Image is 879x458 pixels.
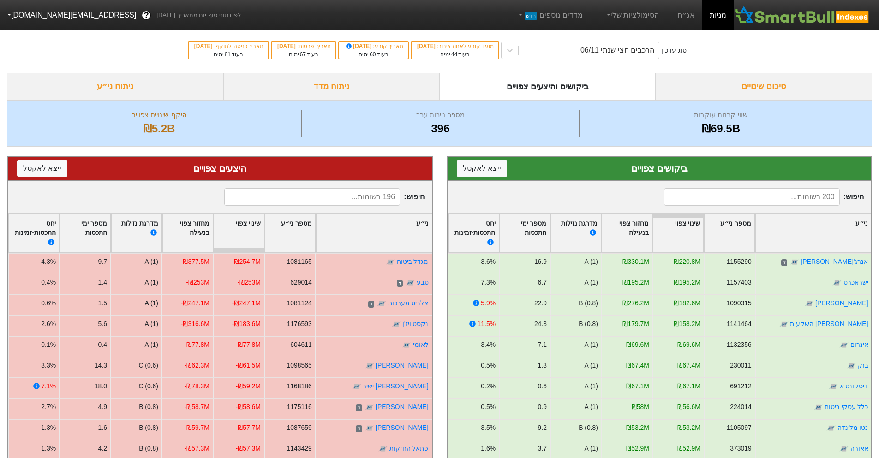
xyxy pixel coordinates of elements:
div: 6.7 [538,278,546,287]
span: 81 [225,51,231,58]
img: tase link [779,320,789,329]
div: -₪57.7M [236,423,261,433]
div: A (1) [145,257,158,267]
div: בעוד ימים [344,50,403,59]
div: ₪5.2B [19,120,299,137]
div: 1.3 [538,361,546,370]
span: לפי נתוני סוף יום מתאריך [DATE] [156,11,241,20]
div: ביקושים והיצעים צפויים [440,73,656,100]
div: -₪59.7M [185,423,209,433]
div: 0.4 [98,340,107,350]
div: A (1) [145,319,158,329]
div: 604611 [290,340,311,350]
a: מדדים נוספיםחדש [513,6,586,24]
button: ייצא לאקסל [17,160,67,177]
span: [DATE] [345,43,373,49]
div: A (1) [584,278,598,287]
div: Toggle SortBy [316,214,432,252]
img: tase link [406,279,415,288]
span: חדש [525,12,537,20]
div: 2.7% [41,402,56,412]
div: 1175116 [287,402,312,412]
div: 3.4% [481,340,496,350]
img: tase link [352,382,361,392]
div: -₪183.6M [232,319,261,329]
div: יחס התכסות-זמינות [452,219,496,248]
span: ד [356,425,362,433]
div: 5.6 [98,319,107,329]
div: Toggle SortBy [162,214,213,252]
img: tase link [377,299,386,309]
div: 9.2 [538,423,546,433]
span: 60 [370,51,376,58]
a: [PERSON_NAME] [815,299,868,307]
input: 200 רשומות... [664,188,840,206]
div: 0.4% [41,278,56,287]
div: A (1) [584,444,598,453]
div: 1081165 [287,257,312,267]
a: נטו מלינדה [837,424,868,431]
img: tase link [832,279,842,288]
div: B (0.8) [579,319,598,329]
div: ₪52.9M [626,444,649,453]
div: 4.3% [41,257,56,267]
div: -₪253M [186,278,209,287]
div: 4.2 [98,444,107,453]
div: B (0.8) [139,402,158,412]
div: A (1) [584,340,598,350]
div: תאריך כניסה לתוקף : [193,42,263,50]
a: אינרום [850,341,868,348]
div: -₪377.5M [181,257,209,267]
div: 0.6 [538,381,546,391]
div: 5.9% [481,298,496,308]
div: C (0.6) [138,381,158,391]
div: A (1) [584,381,598,391]
div: A (1) [584,402,598,412]
div: Toggle SortBy [60,214,110,252]
a: לאומי [413,341,429,348]
img: tase link [839,341,849,350]
div: 1098565 [287,361,312,370]
span: 44 [451,51,457,58]
div: 22.9 [534,298,546,308]
span: [DATE] [194,43,214,49]
span: ד [781,259,787,267]
div: 3.6% [481,257,496,267]
div: A (1) [145,298,158,308]
div: -₪78.3M [185,381,209,391]
div: -₪254.7M [232,257,261,267]
div: תאריך פרסום : [276,42,331,50]
div: -₪57.3M [236,444,261,453]
div: ₪56.6M [677,402,700,412]
div: ₪69.6M [626,340,649,350]
div: ₪69.5B [582,120,860,137]
div: Toggle SortBy [111,214,161,252]
img: tase link [365,424,374,433]
a: נקסט ויז'ן [402,320,429,327]
span: [DATE] [277,43,297,49]
span: ? [144,9,149,22]
img: tase link [790,258,799,267]
div: ₪67.4M [677,361,700,370]
a: דיסקונט א [839,382,868,390]
div: 3.7 [538,444,546,453]
div: ₪67.4M [626,361,649,370]
img: tase link [826,424,836,433]
a: [PERSON_NAME] [376,362,428,369]
div: 24.3 [534,319,546,329]
div: -₪57.3M [185,444,209,453]
div: 0.1% [41,340,56,350]
div: 0.2% [481,381,496,391]
div: -₪253M [237,278,260,287]
div: 2.6% [41,319,56,329]
div: 7.1 [538,340,546,350]
div: -₪77.8M [185,340,209,350]
a: מגדל ביטוח [397,258,429,265]
div: 0.9 [538,402,546,412]
div: ₪53.2M [677,423,700,433]
a: אאורה [850,445,868,452]
div: 0.6% [41,298,56,308]
img: tase link [804,299,813,309]
span: ד [368,301,374,308]
div: A (1) [584,257,598,267]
